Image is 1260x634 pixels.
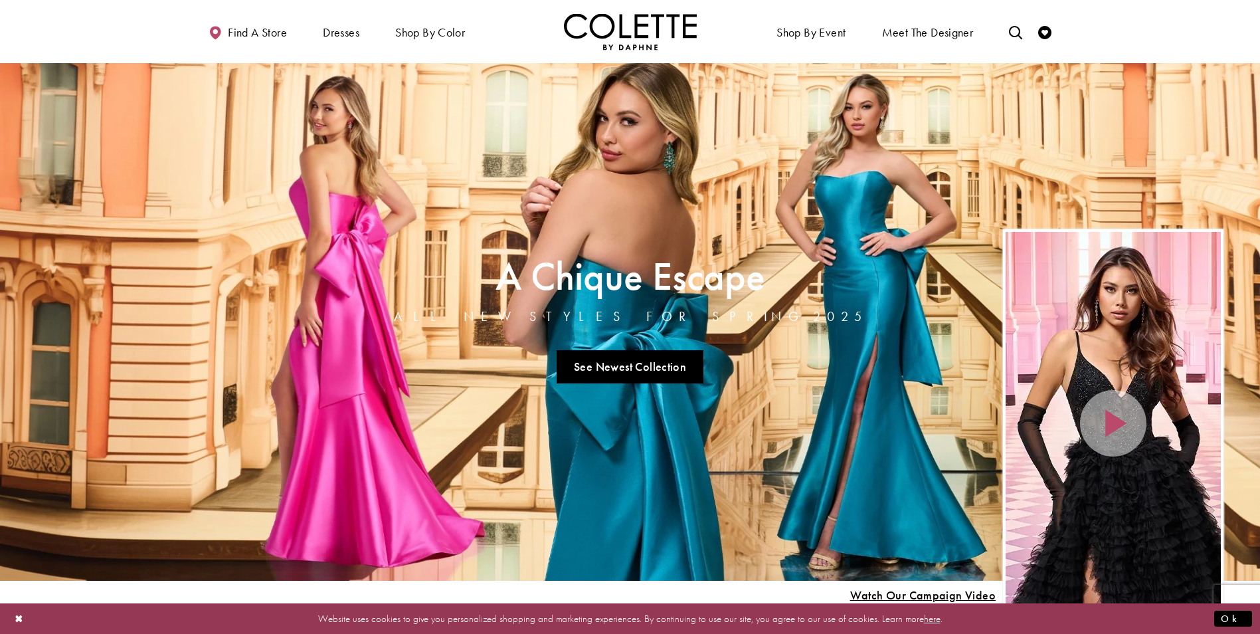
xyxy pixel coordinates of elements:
[205,13,290,50] a: Find a store
[395,26,465,39] span: Shop by color
[879,13,977,50] a: Meet the designer
[776,26,846,39] span: Shop By Event
[924,611,941,625] a: here
[882,26,974,39] span: Meet the designer
[1035,13,1055,50] a: Check Wishlist
[773,13,849,50] span: Shop By Event
[96,609,1164,627] p: Website uses cookies to give you personalized shopping and marketing experiences. By continuing t...
[564,13,697,50] a: Visit Home Page
[557,350,704,383] a: See Newest Collection A Chique Escape All New Styles For Spring 2025
[390,345,871,389] ul: Slider Links
[1214,610,1252,627] button: Submit Dialog
[319,13,363,50] span: Dresses
[1006,13,1026,50] a: Toggle search
[228,26,287,39] span: Find a store
[392,13,468,50] span: Shop by color
[323,26,359,39] span: Dresses
[564,13,697,50] img: Colette by Daphne
[850,589,996,602] span: Play Slide #15 Video
[8,607,31,630] button: Close Dialog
